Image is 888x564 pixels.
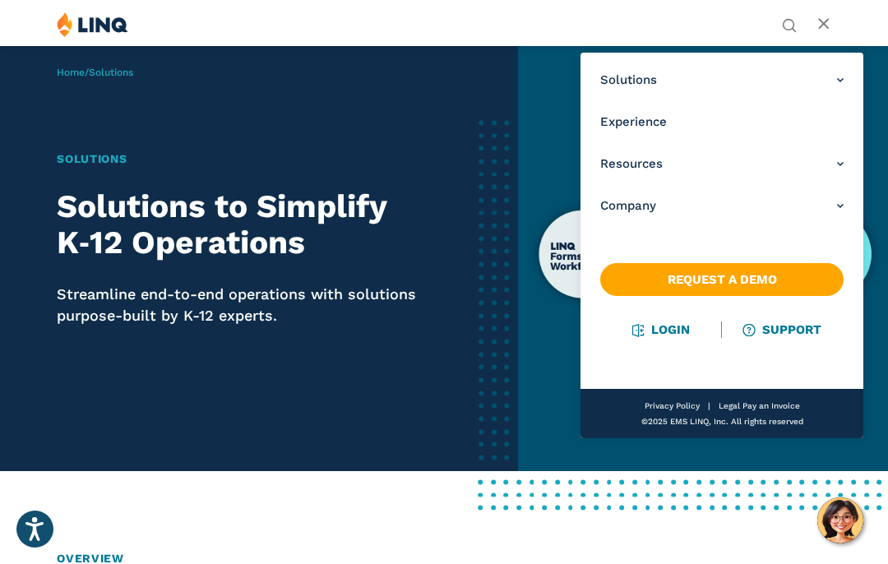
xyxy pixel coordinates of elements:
h2: Solutions to Simplify K‑12 Operations [57,188,461,262]
span: Solutions [600,72,657,89]
a: Resources [600,155,844,173]
a: Request a Demo [600,263,844,296]
a: Legal [718,401,739,410]
nav: Utility Navigation [782,12,797,31]
a: Pay an Invoice [742,401,799,410]
a: Support [744,322,821,337]
span: ©2025 EMS LINQ, Inc. All rights reserved [641,417,802,426]
h1: Solutions [57,150,461,168]
span: / [57,67,133,78]
span: Experience [600,113,667,131]
a: Company [600,197,844,215]
a: Login [632,322,689,337]
span: Solutions [89,67,133,78]
img: LINQ | K‑12 Software [57,12,128,37]
img: Platforms Overview [518,45,888,471]
span: Resources [600,155,663,173]
a: Home [57,67,85,78]
span: Company [600,197,656,215]
a: Privacy Policy [644,401,699,410]
a: Experience [600,113,844,131]
nav: Primary Navigation [580,53,863,438]
button: Open Main Menu [817,16,831,34]
p: Streamline end-to-end operations with solutions purpose-built by K-12 experts. [57,284,461,326]
button: Open Search Bar [782,16,797,31]
button: Hello, have a question? Let’s chat. [817,497,863,543]
a: Solutions [600,72,844,89]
